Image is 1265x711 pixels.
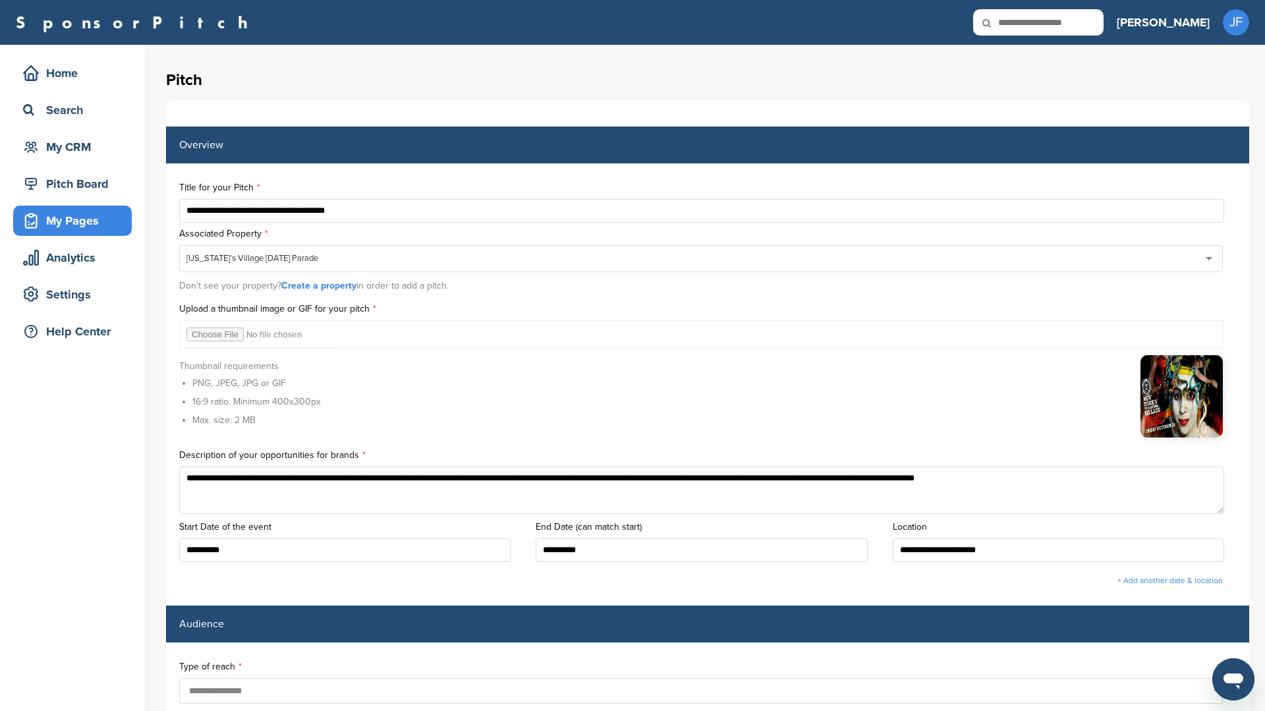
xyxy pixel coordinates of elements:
[20,135,132,159] div: My CRM
[179,304,1236,314] label: Upload a thumbnail image or GIF for your pitch
[192,413,321,427] li: Max. size: 2 MB
[192,395,321,409] li: 16:9 ratio. Minimum 400x300px
[13,169,132,199] a: Pitch Board
[1212,658,1254,700] iframe: Button to launch messaging window
[20,61,132,85] div: Home
[179,183,1236,192] label: Title for your Pitch
[1223,9,1249,36] span: JF
[179,662,1236,671] label: Type of reach
[13,58,132,88] a: Home
[179,523,522,532] label: Start Date of the event
[20,209,132,233] div: My Pages
[13,242,132,273] a: Analytics
[1117,576,1223,585] a: + Add another date & location
[179,229,1236,239] label: Associated Property
[179,619,224,629] label: Audience
[1117,8,1210,37] a: [PERSON_NAME]
[20,320,132,343] div: Help Center
[179,451,1236,460] label: Description of your opportunities for brands
[1140,355,1223,438] img: Email-Header---Medusa---2025.jpg
[166,69,1249,92] h1: Pitch
[13,95,132,125] a: Search
[20,283,132,306] div: Settings
[13,132,132,162] a: My CRM
[20,246,132,270] div: Analytics
[13,206,132,236] a: My Pages
[13,279,132,310] a: Settings
[281,280,356,291] a: Create a property
[893,523,1236,532] label: Location
[13,316,132,347] a: Help Center
[179,140,223,150] label: Overview
[192,376,321,390] li: PNG, JPEG, JPG or GIF
[536,523,879,532] label: End Date (can match start)
[179,361,321,432] div: Thumbnail requirements
[179,274,1236,298] div: Don't see your property? in order to add a pitch.
[20,98,132,122] div: Search
[16,14,256,31] a: SponsorPitch
[20,172,132,196] div: Pitch Board
[186,252,318,264] div: [US_STATE]’s Village [DATE] Parade
[1117,13,1210,32] h3: [PERSON_NAME]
